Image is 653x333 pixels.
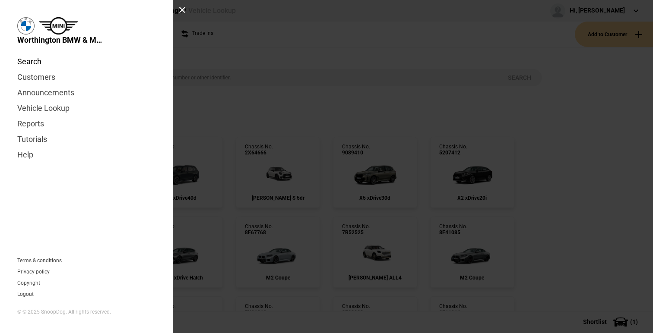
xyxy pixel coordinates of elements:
[17,85,155,101] a: Announcements
[17,292,34,297] button: Logout
[17,17,35,35] img: bmw.png
[17,116,155,132] a: Reports
[17,258,62,263] a: Terms & conditions
[17,269,50,274] a: Privacy policy
[17,280,40,286] a: Copyright
[17,35,104,45] span: Worthington BMW & MINI Garage
[39,17,78,35] img: mini.png
[17,147,155,163] a: Help
[17,308,155,316] div: © © 2025 SnoopDog. All rights reserved.
[17,69,155,85] a: Customers
[17,101,155,116] a: Vehicle Lookup
[17,54,155,69] a: Search
[17,132,155,147] a: Tutorials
